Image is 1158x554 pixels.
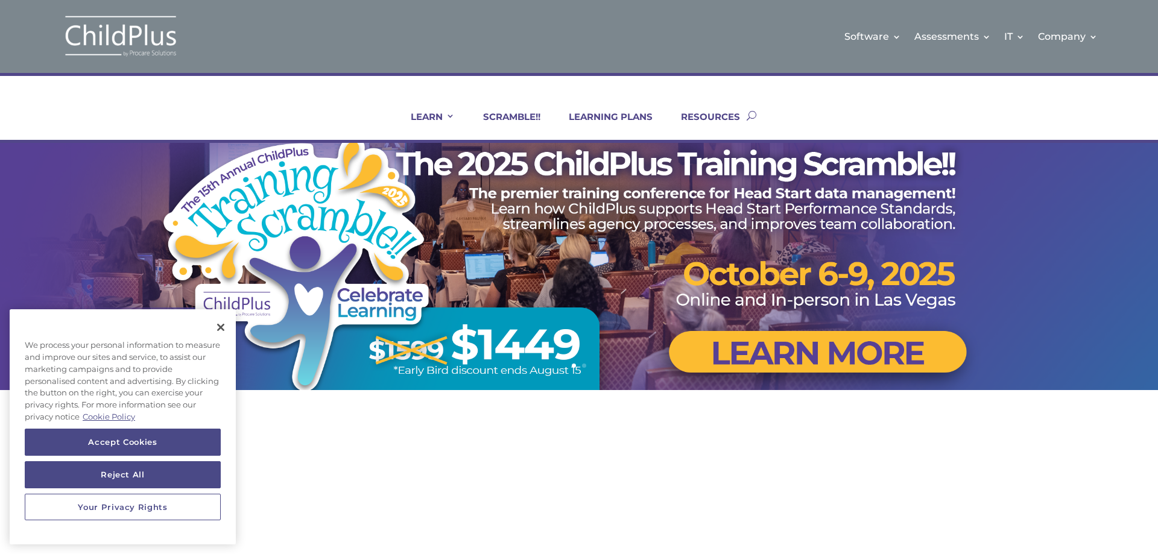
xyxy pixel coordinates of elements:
[582,364,586,368] a: 2
[914,12,991,61] a: Assessments
[25,429,221,455] button: Accept Cookies
[25,494,221,520] button: Your Privacy Rights
[25,461,221,488] button: Reject All
[83,411,135,421] a: More information about your privacy, opens in a new tab
[572,364,576,368] a: 1
[10,309,236,544] div: Privacy
[10,333,236,429] div: We process your personal information to measure and improve our sites and service, to assist our ...
[554,111,653,140] a: LEARNING PLANS
[666,111,740,140] a: RESOURCES
[468,111,540,140] a: SCRAMBLE!!
[207,314,234,341] button: Close
[1004,12,1025,61] a: IT
[1038,12,1098,61] a: Company
[10,309,236,544] div: Cookie banner
[844,12,901,61] a: Software
[396,111,455,140] a: LEARN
